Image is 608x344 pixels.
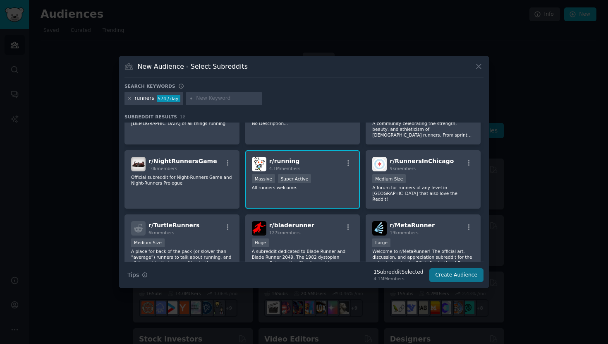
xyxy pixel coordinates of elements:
[252,174,275,183] div: Massive
[135,95,154,102] div: runners
[372,185,474,202] p: A forum for runners of any level in [GEOGRAPHIC_DATA] that also love the Reddit!
[269,222,314,229] span: r/ bladerunner
[390,222,435,229] span: r/ MetaRunner
[252,248,354,266] p: A subreddit dedicated to Blade Runner and Blade Runner 2049. The 1982 dystopian science fiction a...
[372,157,387,171] img: RunnersInChicago
[180,114,186,119] span: 18
[252,185,354,190] p: All runners welcome.
[390,158,454,164] span: r/ RunnersInChicago
[372,174,406,183] div: Medium Size
[124,114,177,120] span: Subreddit Results
[148,158,217,164] span: r/ NightRunnersGame
[429,268,484,282] button: Create Audience
[148,166,177,171] span: 10k members
[131,157,146,171] img: NightRunnersGame
[124,83,175,89] h3: Search keywords
[131,248,233,266] p: A place for back of the pack (or slower than “average”) runners to talk about running, and all th...
[373,276,423,281] div: 4.1M Members
[372,238,390,247] div: Large
[157,95,180,102] div: 574 / day
[252,120,354,126] p: No Description...
[269,166,301,171] span: 4.1M members
[252,221,266,236] img: bladerunner
[131,174,233,186] p: Official subreddit for Night-Runners Game and Night-Runners Prologue
[278,174,311,183] div: Super Active
[148,222,199,229] span: r/ TurtleRunners
[390,230,418,235] span: 19k members
[196,95,259,102] input: New Keyword
[131,238,165,247] div: Medium Size
[372,248,474,266] p: Welcome to r/MetaRunner! The official art, discussion, and appreciation subreddit for the animate...
[127,271,139,279] span: Tips
[373,269,423,276] div: 1 Subreddit Selected
[138,62,248,71] h3: New Audience - Select Subreddits
[124,268,151,282] button: Tips
[252,238,269,247] div: Huge
[148,230,175,235] span: 6k members
[390,166,416,171] span: 9k members
[269,230,301,235] span: 127k members
[252,157,266,171] img: running
[372,221,387,236] img: MetaRunner
[269,158,300,164] span: r/ running
[372,120,474,138] p: A community celebrating the strength, beauty, and athleticism of [DEMOGRAPHIC_DATA] runners. From...
[131,120,233,126] p: [DEMOGRAPHIC_DATA] of all things running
